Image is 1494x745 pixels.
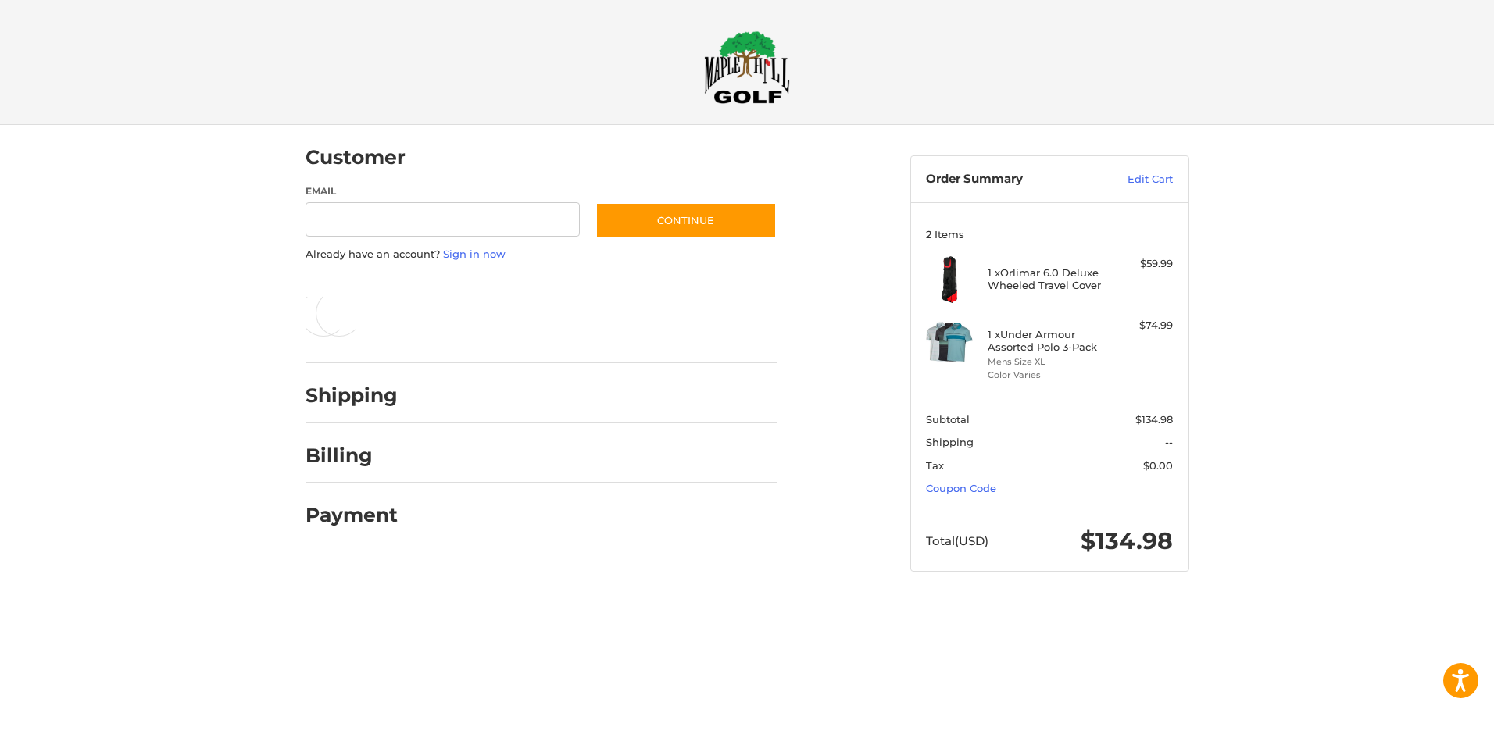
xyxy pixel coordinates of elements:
span: Tax [926,459,944,472]
span: Total (USD) [926,533,988,548]
h4: 1 x Orlimar 6.0 Deluxe Wheeled Travel Cover [988,266,1107,292]
img: Maple Hill Golf [704,30,790,104]
p: Already have an account? [306,247,777,262]
span: $0.00 [1143,459,1173,472]
span: Shipping [926,436,974,448]
label: Email [306,184,581,198]
div: $59.99 [1111,256,1173,272]
a: Coupon Code [926,482,996,494]
span: $134.98 [1135,413,1173,426]
button: Continue [595,202,777,238]
span: $134.98 [1081,526,1173,555]
iframe: Gorgias live chat messenger [16,678,186,729]
h4: 1 x Under Armour Assorted Polo 3-Pack [988,328,1107,354]
div: $74.99 [1111,318,1173,333]
h3: Order Summary [926,172,1094,187]
h2: Customer [306,145,406,169]
h2: Shipping [306,383,398,408]
a: Edit Cart [1094,172,1173,187]
span: Subtotal [926,413,970,426]
li: Mens Size XL [988,355,1107,369]
li: Color Varies [988,369,1107,382]
a: Sign in now [443,248,506,260]
h2: Payment [306,503,398,527]
h3: 2 Items [926,228,1173,241]
span: -- [1165,436,1173,448]
h2: Billing [306,444,397,468]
